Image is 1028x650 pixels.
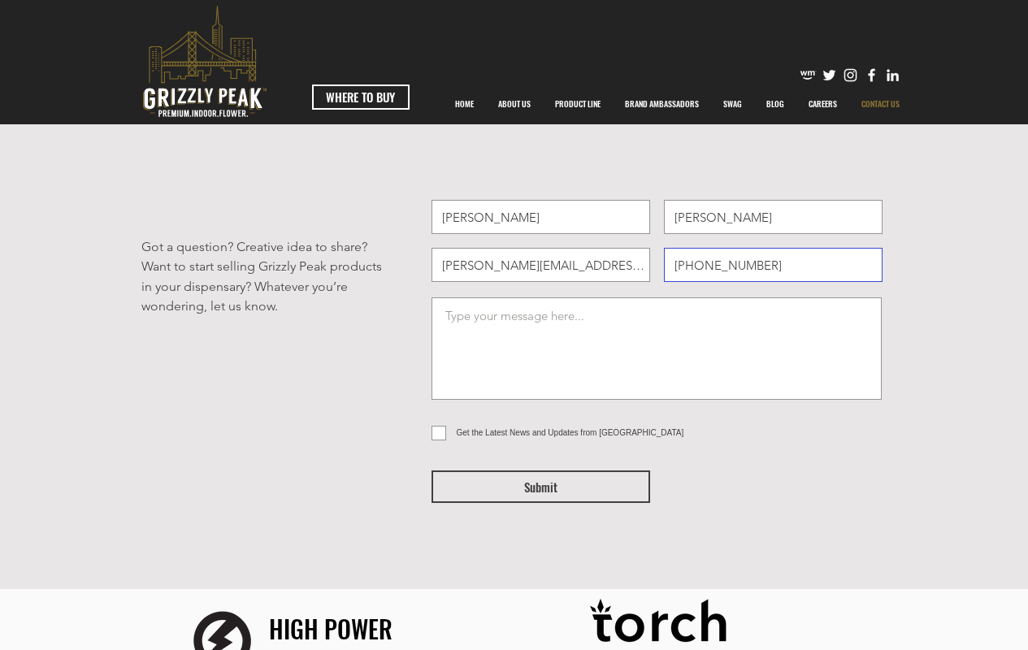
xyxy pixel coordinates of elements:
p: CONTACT US [853,84,908,124]
p: ABOUT US [490,84,539,124]
span: HIGH POWER [269,610,393,647]
p: BLOG [758,84,792,124]
div: BRAND AMBASSADORS [613,84,711,124]
span: Get the Latest News and Updates from [GEOGRAPHIC_DATA] [457,428,684,437]
button: Submit [432,470,650,503]
nav: Site [443,84,912,124]
p: SWAG [715,84,750,124]
p: BRAND AMBASSADORS [617,84,707,124]
img: Facebook [863,67,880,84]
span: WHERE TO BUY [326,89,395,106]
input: Phone (optional) [664,248,883,282]
input: First Name [432,200,650,234]
span: Submit [524,479,557,496]
p: PRODUCT LINE [547,84,609,124]
span: Want to start selling Grizzly Peak products in your dispensary? Whatever you’re wondering, let us... [141,258,382,314]
a: CAREERS [796,84,849,124]
input: Email [432,248,650,282]
a: ABOUT US [486,84,543,124]
a: BLOG [754,84,796,124]
p: HOME [447,84,482,124]
p: CAREERS [800,84,845,124]
a: WHERE TO BUY [312,84,410,110]
a: SWAG [711,84,754,124]
a: HOME [443,84,486,124]
ul: Social Bar [800,67,901,84]
img: Likedin [884,67,901,84]
img: Twitter [821,67,838,84]
img: weedmaps [800,67,817,84]
svg: premium-indoor-flower [143,6,267,117]
a: PRODUCT LINE [543,84,613,124]
span: Got a question? Creative idea to share? [141,239,367,254]
a: CONTACT US [849,84,912,124]
img: Instagram [842,67,859,84]
input: Last Name [664,200,883,234]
